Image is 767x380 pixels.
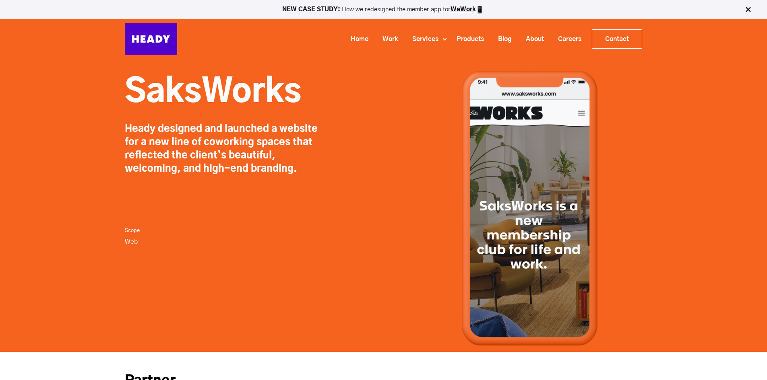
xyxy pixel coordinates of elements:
[125,76,302,109] span: SaksWorks
[125,226,435,265] div: Web
[125,226,140,235] span: Scope
[516,32,548,47] a: About
[4,6,763,14] p: How we redesigned the member app for
[548,32,585,47] a: Careers
[744,6,752,14] img: Close Bar
[372,32,402,47] a: Work
[459,68,601,349] img: hand_image
[341,32,372,47] a: Home
[592,30,642,48] a: Contact
[447,32,488,47] a: Products
[451,6,476,12] a: WeWork
[125,123,326,184] p: Heady designed and launched a website for a new line of coworking spaces that reflected the clien...
[488,32,516,47] a: Blog
[185,29,642,49] div: Navigation Menu
[125,23,177,55] img: Heady_Logo_Web-01 (1)
[402,32,442,47] a: Services
[282,6,342,12] strong: NEW CASE STUDY:
[476,6,484,14] img: app emoji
